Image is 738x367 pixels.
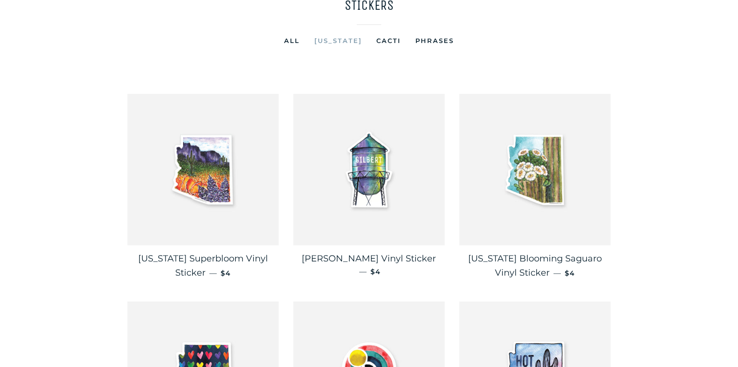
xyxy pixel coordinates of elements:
span: [PERSON_NAME] Vinyl Sticker [302,253,436,264]
img: Arizona Blooming Saguaro Vinyl Sticker [459,94,611,245]
span: $4 [565,269,575,278]
span: — [553,268,561,278]
span: — [209,268,217,278]
span: $4 [370,267,381,276]
span: — [359,267,367,276]
a: [PERSON_NAME] Vinyl Sticker — $4 [293,245,445,284]
a: [US_STATE] Superbloom Vinyl Sticker — $4 [127,245,279,287]
a: [US_STATE] [307,35,369,46]
span: $4 [221,269,231,278]
a: Phrases [408,35,461,46]
a: [US_STATE] Blooming Saguaro Vinyl Sticker — $4 [459,245,611,287]
img: Arizona Superbloom Vinyl Sticker [127,94,279,245]
span: [US_STATE] Superbloom Vinyl Sticker [138,253,268,279]
a: Cacti [369,35,408,46]
a: All [277,35,307,46]
img: Gilbert Watertower Vinyl Sticker [293,94,445,245]
span: [US_STATE] Blooming Saguaro Vinyl Sticker [468,253,602,279]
